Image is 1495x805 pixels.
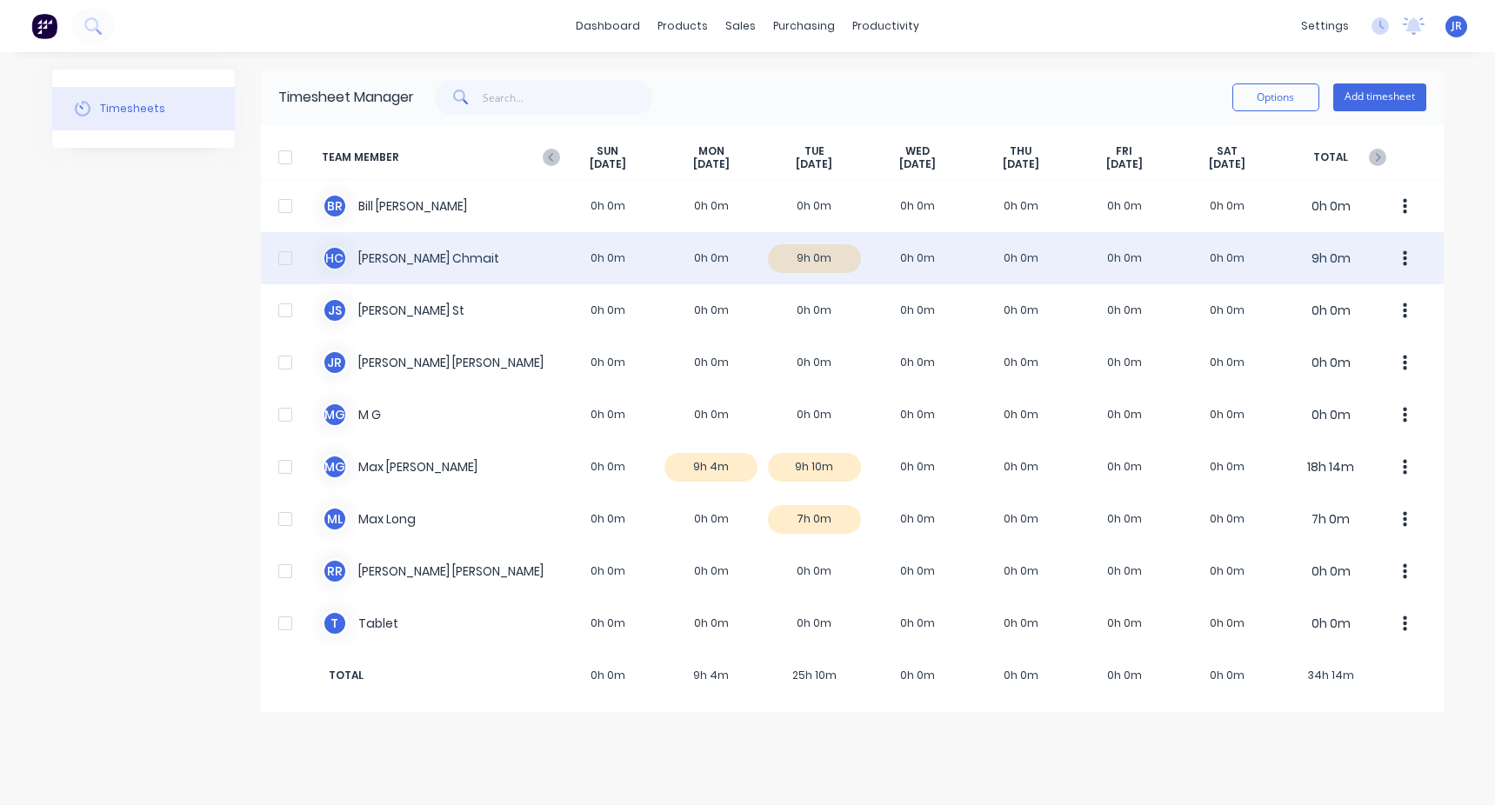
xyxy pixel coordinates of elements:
div: purchasing [764,13,844,39]
span: [DATE] [796,157,832,171]
button: Timesheets [52,87,235,130]
span: 9h 4m [659,668,763,683]
button: Options [1232,83,1319,111]
span: [DATE] [1106,157,1143,171]
span: 25h 10m [763,668,866,683]
span: 0h 0m [1176,668,1279,683]
input: Search... [483,80,652,115]
span: 0h 0m [970,668,1073,683]
span: [DATE] [899,157,936,171]
span: [DATE] [590,157,626,171]
div: products [649,13,717,39]
span: 0h 0m [866,668,970,683]
span: 0h 0m [1072,668,1176,683]
div: sales [717,13,764,39]
span: 0h 0m [557,668,660,683]
span: FRI [1116,144,1132,158]
span: THU [1010,144,1031,158]
div: Timesheet Manager [278,87,414,108]
span: WED [905,144,930,158]
span: TEAM MEMBER [322,144,557,171]
span: JR [1452,18,1462,34]
a: dashboard [567,13,649,39]
span: SUN [597,144,618,158]
button: Add timesheet [1333,83,1426,111]
img: Factory [31,13,57,39]
div: Timesheets [100,101,165,116]
div: settings [1292,13,1358,39]
span: TOTAL [1279,144,1383,171]
span: TUE [804,144,824,158]
span: [DATE] [1003,157,1039,171]
span: MON [698,144,724,158]
span: SAT [1217,144,1238,158]
span: [DATE] [1209,157,1245,171]
div: productivity [844,13,928,39]
span: 34h 14m [1279,668,1383,683]
span: TOTAL [322,668,557,683]
span: [DATE] [693,157,730,171]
